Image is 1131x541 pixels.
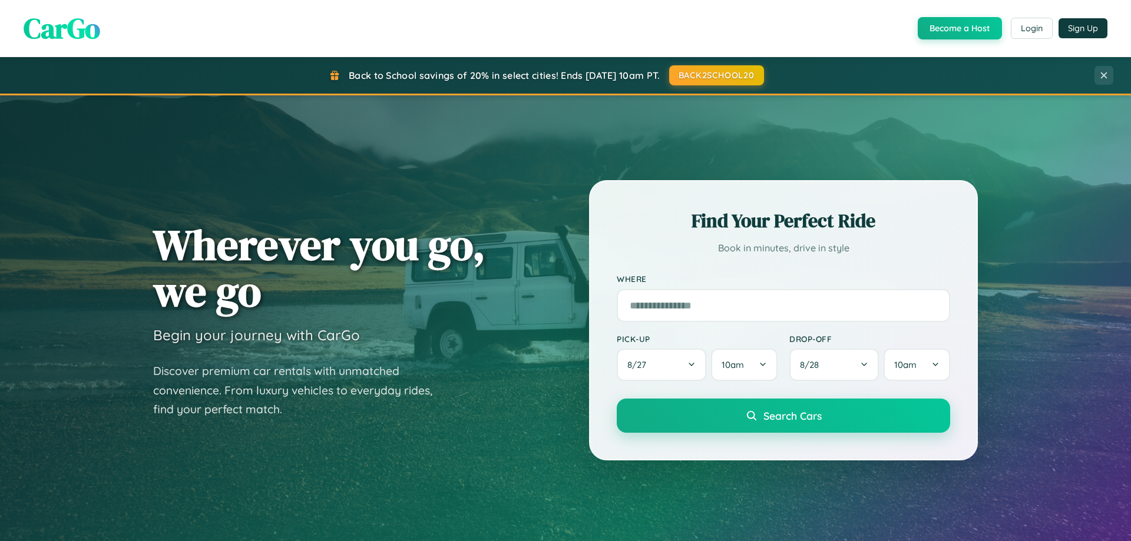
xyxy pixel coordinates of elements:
button: Search Cars [617,399,950,433]
label: Pick-up [617,334,778,344]
button: Login [1011,18,1053,39]
button: 10am [884,349,950,381]
button: 8/27 [617,349,706,381]
span: Back to School savings of 20% in select cities! Ends [DATE] 10am PT. [349,69,660,81]
span: Search Cars [763,409,822,422]
h1: Wherever you go, we go [153,221,485,314]
h2: Find Your Perfect Ride [617,208,950,234]
button: BACK2SCHOOL20 [669,65,764,85]
span: 10am [894,359,917,370]
button: Sign Up [1059,18,1107,38]
label: Where [617,274,950,284]
span: 8 / 27 [627,359,652,370]
h3: Begin your journey with CarGo [153,326,360,344]
p: Discover premium car rentals with unmatched convenience. From luxury vehicles to everyday rides, ... [153,361,448,419]
button: 8/28 [789,349,879,381]
p: Book in minutes, drive in style [617,240,950,257]
span: CarGo [24,9,100,48]
button: Become a Host [918,17,1002,39]
label: Drop-off [789,334,950,344]
span: 8 / 28 [800,359,825,370]
button: 10am [711,349,778,381]
span: 10am [722,359,744,370]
